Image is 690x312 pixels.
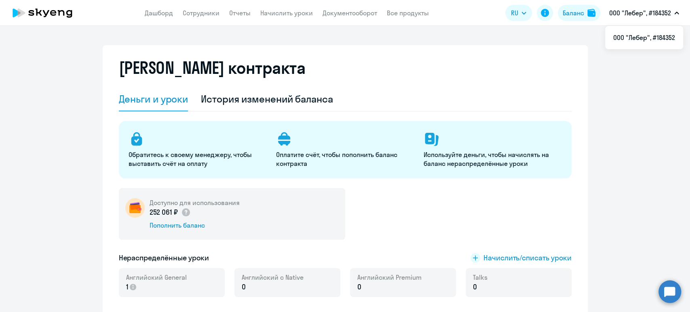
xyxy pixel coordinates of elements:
[119,58,306,77] h2: [PERSON_NAME] контракта
[357,282,361,292] span: 0
[587,9,595,17] img: balance
[387,9,429,17] a: Все продукты
[201,92,333,105] div: История изменений баланса
[150,198,240,207] h5: Доступно для использования
[357,273,422,282] span: Английский Premium
[260,9,313,17] a: Начислить уроки
[242,273,304,282] span: Английский с Native
[150,221,240,230] div: Пополнить баланс
[473,282,477,292] span: 0
[276,150,414,168] p: Оплатите счёт, чтобы пополнить баланс контракта
[609,8,671,18] p: ООО "Лебер", #184352
[125,198,145,218] img: wallet-circle.png
[183,9,219,17] a: Сотрудники
[558,5,600,21] button: Балансbalance
[424,150,561,168] p: Используйте деньги, чтобы начислять на баланс нераспределённые уроки
[229,9,251,17] a: Отчеты
[145,9,173,17] a: Дашборд
[126,282,129,292] span: 1
[511,8,518,18] span: RU
[129,150,266,168] p: Обратитесь к своему менеджеру, чтобы выставить счёт на оплату
[605,26,683,49] ul: RU
[150,207,191,218] p: 252 061 ₽
[505,5,532,21] button: RU
[473,273,487,282] span: Talks
[119,253,209,263] h5: Нераспределённые уроки
[483,253,572,263] span: Начислить/списать уроки
[242,282,246,292] span: 0
[323,9,377,17] a: Документооборот
[126,273,187,282] span: Английский General
[605,3,683,23] button: ООО "Лебер", #184352
[563,8,584,18] div: Баланс
[119,92,188,105] div: Деньги и уроки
